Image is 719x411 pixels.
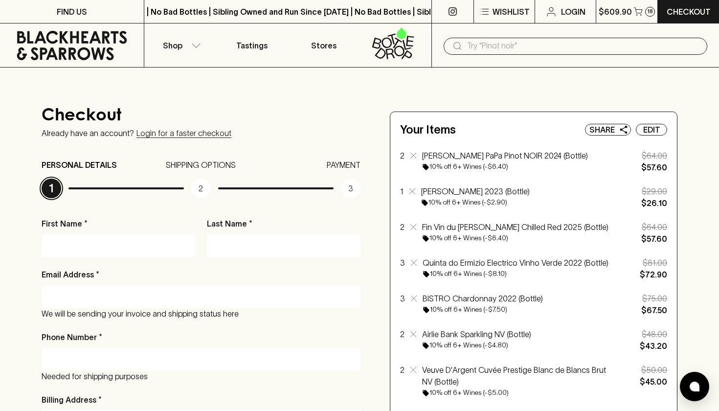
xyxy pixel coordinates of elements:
p: Share [589,124,615,136]
p: Already have an account? [42,129,134,137]
p: $48.00 [618,328,667,340]
p: 1 [42,179,61,198]
p: Needed for shipping purposes [42,370,360,382]
p: $29.00 [618,185,667,197]
p: Login [561,6,585,18]
h6: 10% off 6+ Wines (-$6.40) [429,233,508,244]
p: FIND US [57,6,87,18]
p: $26.10 [618,197,667,209]
p: $45.00 [618,376,667,388]
p: SHIPPING OPTIONS [166,159,236,171]
p: Wishlist [493,6,530,18]
p: 2 [400,364,404,398]
p: $72.90 [618,269,667,280]
p: 2 [191,179,211,198]
button: Shop [144,23,216,67]
p: Checkout [667,6,711,18]
p: First Name * [42,218,195,229]
input: Try "Pinot noir" [467,38,699,54]
a: Tastings [216,23,288,67]
p: Email Address * [42,269,99,280]
p: Edit [643,124,660,136]
p: Last Name * [207,218,360,229]
p: 2 [400,150,404,173]
p: 3 [400,257,405,280]
p: [PERSON_NAME] 2023 (Bottle) [421,185,612,197]
p: Veuve D'Argent Cuvée Prestige Blanc de Blancs Brut NV (Bottle) [422,364,612,388]
p: $64.00 [618,221,667,233]
p: 2 [400,221,404,245]
p: We will be sending your invoice and shipping status here [42,308,360,320]
p: 18 [647,9,653,14]
p: Billing Address * [42,394,360,406]
p: PERSONAL DETAILS [42,159,117,171]
p: 2 [400,328,404,352]
p: 1 [400,185,404,209]
p: Quinta do Ermizio Electrico Vinho Verde 2022 (Bottle) [423,257,612,269]
p: PAYMENT [327,159,360,171]
p: Fin Vin du [PERSON_NAME] Chilled Red 2025 (Bottle) [422,221,612,233]
a: Login for a faster checkout [136,129,231,138]
p: $609.90 [599,6,632,18]
p: [PERSON_NAME] PaPa Pinot NOIR 2024 (Bottle) [422,150,612,161]
button: Edit [636,124,667,136]
h6: 10% off 6+ Wines (-$5.00) [429,388,509,398]
h6: 10% off 6+ Wines (-$7.50) [430,304,507,315]
h5: Your Items [400,122,456,137]
p: $57.60 [618,161,667,173]
h6: 10% off 6+ Wines (-$6.40) [429,161,508,172]
h4: Checkout [42,107,360,127]
p: Tastings [236,40,268,51]
p: BISTRO Chardonnay 2022 (Bottle) [423,293,612,304]
p: $67.50 [618,304,667,316]
p: Airlie Bank Sparkling NV (Bottle) [422,328,612,340]
img: bubble-icon [690,382,699,391]
p: $64.00 [618,150,667,161]
p: $75.00 [618,293,667,304]
p: $81.00 [618,257,667,269]
p: Stores [311,40,337,51]
p: Shop [163,40,182,51]
p: Phone Number * [42,331,102,343]
a: Stores [288,23,360,67]
p: 3 [341,179,360,198]
p: 3 [400,293,405,316]
h6: 10% off 6+ Wines (-$8.10) [430,269,507,279]
p: $50.00 [618,364,667,376]
button: Share [585,124,631,136]
h6: 10% off 6+ Wines (-$2.90) [428,197,507,208]
p: $43.20 [618,340,667,352]
p: $57.60 [618,233,667,245]
h6: 10% off 6+ Wines (-$4.80) [429,340,508,351]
